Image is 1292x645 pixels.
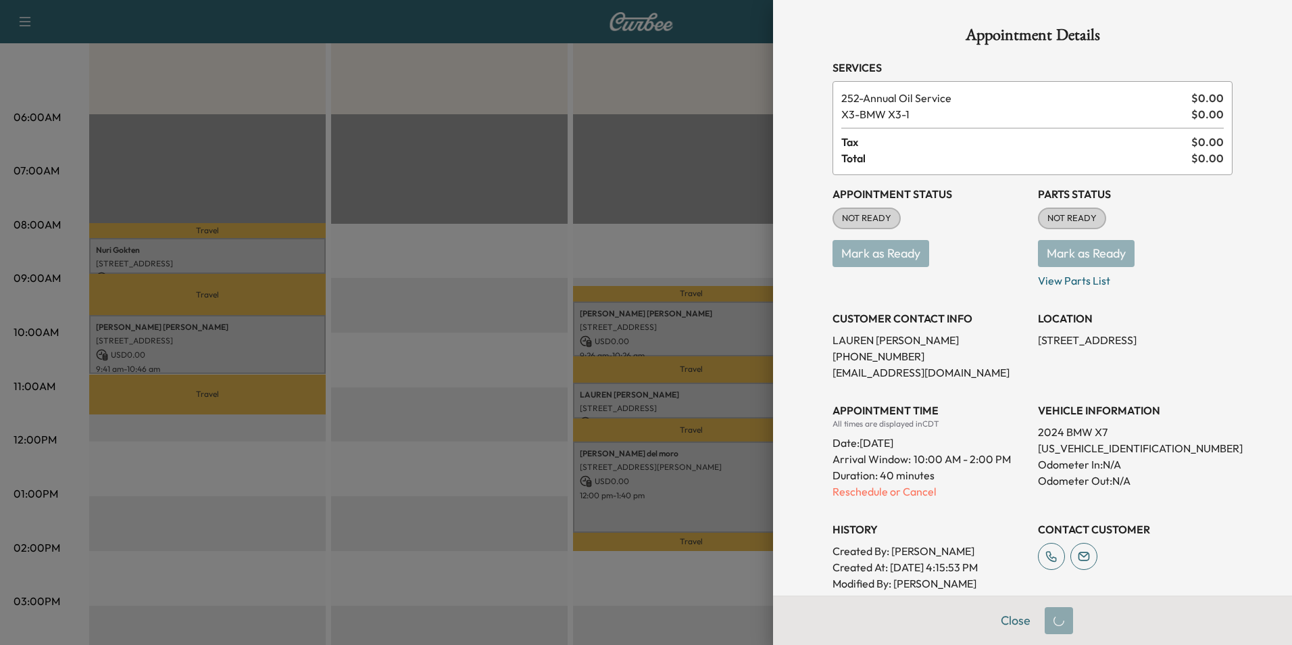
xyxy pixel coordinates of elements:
p: View Parts List [1038,267,1233,289]
h3: VEHICLE INFORMATION [1038,402,1233,419]
h3: APPOINTMENT TIME [833,402,1027,419]
p: [PHONE_NUMBER] [833,348,1027,364]
p: Modified At : [DATE] 1:37:41 PM [833,592,1027,608]
p: [STREET_ADDRESS] [1038,332,1233,348]
p: Modified By : [PERSON_NAME] [833,575,1027,592]
p: Odometer In: N/A [1038,456,1233,473]
h3: Appointment Status [833,186,1027,202]
p: LAUREN [PERSON_NAME] [833,332,1027,348]
div: Date: [DATE] [833,429,1027,451]
p: Created At : [DATE] 4:15:53 PM [833,559,1027,575]
span: NOT READY [1039,212,1105,225]
h1: Appointment Details [833,27,1233,49]
p: Duration: 40 minutes [833,467,1027,483]
p: Reschedule or Cancel [833,483,1027,500]
p: Created By : [PERSON_NAME] [833,543,1027,559]
p: Arrival Window: [833,451,1027,467]
p: [EMAIL_ADDRESS][DOMAIN_NAME] [833,364,1027,381]
h3: Parts Status [1038,186,1233,202]
span: $ 0.00 [1191,106,1224,122]
span: BMW X3-1 [841,106,1186,122]
span: Tax [841,134,1191,150]
p: Odometer Out: N/A [1038,473,1233,489]
span: NOT READY [834,212,899,225]
div: All times are displayed in CDT [833,419,1027,429]
span: $ 0.00 [1191,150,1224,166]
p: 2024 BMW X7 [1038,424,1233,440]
span: 10:00 AM - 2:00 PM [914,451,1011,467]
h3: CONTACT CUSTOMER [1038,521,1233,537]
h3: History [833,521,1027,537]
h3: LOCATION [1038,310,1233,327]
button: Close [992,607,1039,634]
p: [US_VEHICLE_IDENTIFICATION_NUMBER] [1038,440,1233,456]
span: $ 0.00 [1191,90,1224,106]
span: Annual Oil Service [841,90,1186,106]
h3: CUSTOMER CONTACT INFO [833,310,1027,327]
h3: Services [833,59,1233,76]
span: $ 0.00 [1191,134,1224,150]
span: Total [841,150,1191,166]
